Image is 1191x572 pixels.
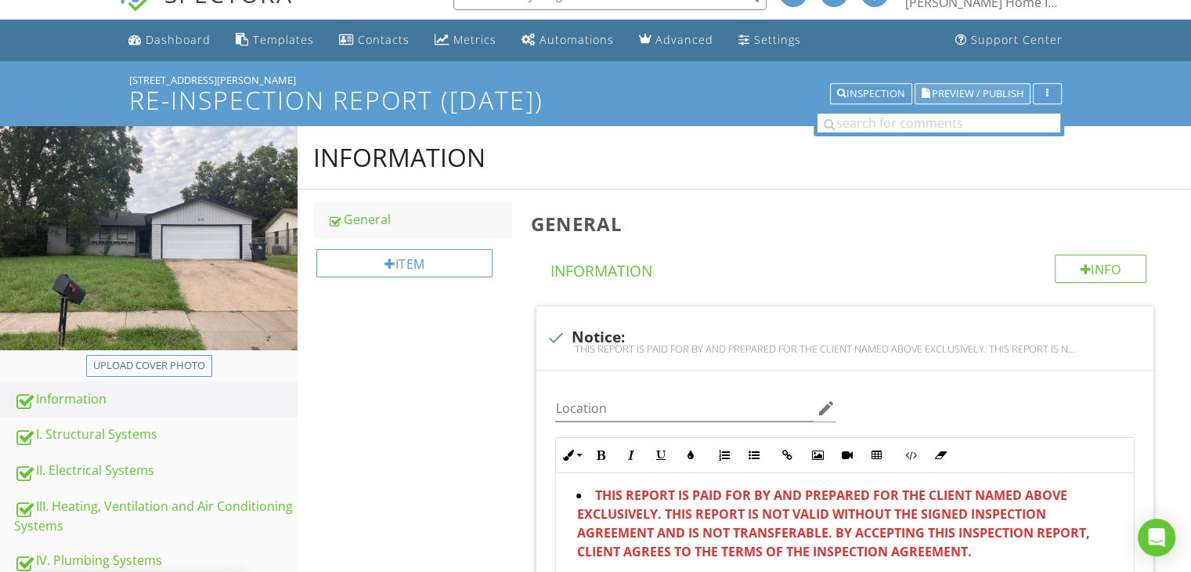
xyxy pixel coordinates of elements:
[754,32,801,47] div: Settings
[915,85,1030,100] a: Preview / Publish
[546,342,1144,355] div: THIS REPORT IS PAID FOR BY AND PREPARED FOR THE CLIENT NAMED ABOVE EXCLUSIVELY. THIS REPORT IS NO...
[971,32,1063,47] div: Support Center
[830,83,912,105] button: Inspection
[1055,255,1147,283] div: Info
[932,89,1023,99] span: Preview / Publish
[837,89,905,100] div: Inspection
[655,32,713,47] div: Advanced
[802,440,832,470] button: Insert Image (Ctrl+P)
[895,440,925,470] button: Code View
[832,440,861,470] button: Insert Video
[122,26,217,55] a: Dashboard
[146,32,211,47] div: Dashboard
[586,440,615,470] button: Bold (Ctrl+B)
[556,440,586,470] button: Inline Style
[515,26,620,55] a: Automations (Basic)
[358,32,410,47] div: Contacts
[732,26,807,55] a: Settings
[14,551,298,571] div: IV. Plumbing Systems
[817,114,1060,132] input: search for comments
[555,396,814,422] input: Location
[949,26,1069,55] a: Support Center
[229,26,320,55] a: Templates
[14,389,298,410] div: Information
[14,461,298,481] div: II. Electrical Systems
[316,249,493,277] div: Item
[925,440,955,470] button: Clear Formatting
[86,355,212,377] button: Upload cover photo
[129,74,1062,86] div: [STREET_ADDRESS][PERSON_NAME]
[861,440,891,470] button: Insert Table
[738,440,768,470] button: Unordered List
[576,487,1089,560] span: THIS REPORT IS PAID FOR BY AND PREPARED FOR THE CLIENT NAMED ABOVE EXCLUSIVELY. THIS REPORT IS NO...
[645,440,675,470] button: Underline (Ctrl+U)
[675,440,705,470] button: Colors
[817,399,836,418] i: edit
[540,32,614,47] div: Automations
[709,440,738,470] button: Ordered List
[313,142,485,173] div: Information
[615,440,645,470] button: Italic (Ctrl+I)
[14,425,298,445] div: I. Structural Systems
[14,497,298,536] div: III. Heating, Ventilation and Air Conditioning Systems
[830,85,912,100] a: Inspection
[550,255,1146,281] h4: Information
[428,26,503,55] a: Metrics
[327,210,511,229] div: General
[93,358,205,374] div: Upload cover photo
[1138,519,1175,556] div: Open Intercom Messenger
[915,83,1030,105] button: Preview / Publish
[453,32,496,47] div: Metrics
[333,26,416,55] a: Contacts
[129,86,1062,114] h1: Re-Inspection Report ([DATE])
[530,213,1166,234] h3: General
[253,32,314,47] div: Templates
[633,26,720,55] a: Advanced
[772,440,802,470] button: Insert Link (Ctrl+K)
